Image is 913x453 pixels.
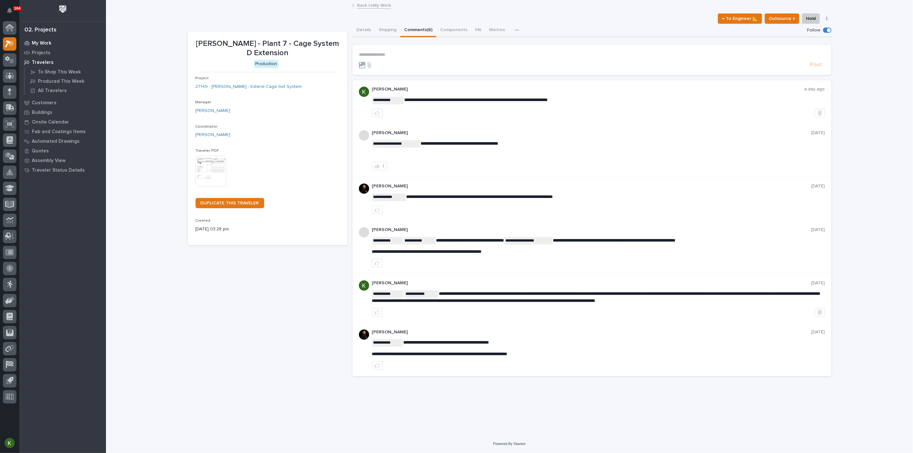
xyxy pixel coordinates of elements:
a: Customers [19,98,106,107]
a: My Work [19,38,106,48]
button: ← To Engineer 📐 [718,13,762,24]
p: [DATE] [812,329,825,335]
p: a day ago [804,87,825,92]
button: Metrics [485,24,509,37]
span: Hold [806,15,816,22]
a: Travelers [19,57,106,67]
button: Components [436,24,471,37]
button: Shipping [375,24,400,37]
span: Post [810,61,822,69]
span: Manager [196,100,212,104]
a: Onsite Calendar [19,117,106,127]
a: Assembly View [19,156,106,165]
p: Onsite Calendar [32,119,69,125]
a: [PERSON_NAME] [196,107,230,114]
button: Notifications [3,4,16,17]
span: Coordinator [196,125,218,129]
p: To Shop This Week [38,69,81,75]
a: To Shop This Week [25,67,106,76]
a: 27149 - [PERSON_NAME] - Extend Cage Set System [196,83,302,90]
a: Buildings [19,107,106,117]
a: Back toMy Work [357,1,391,9]
a: Quotes [19,146,106,156]
div: Notifications104 [8,8,16,18]
a: Projects [19,48,106,57]
p: [DATE] [812,280,825,286]
p: [DATE] [812,130,825,136]
button: Comments (6) [400,24,436,37]
a: Automated Drawings [19,136,106,146]
img: Workspace Logo [57,3,69,15]
img: zmKUmRVDQjmBLfnAs97p [359,329,369,340]
p: My Work [32,40,51,46]
button: Delete post [815,308,825,316]
a: Powered By Stacker [493,442,526,446]
p: [PERSON_NAME] [372,227,812,233]
p: [PERSON_NAME] [372,130,812,136]
p: [DATE] [812,227,825,233]
p: All Travelers [38,88,67,94]
button: 1 [372,162,387,170]
a: All Travelers [25,86,106,95]
p: Follow [807,28,821,33]
p: [PERSON_NAME] [372,280,812,286]
p: Customers [32,100,57,106]
p: Produced This Week [38,79,84,84]
span: ← To Engineer 📐 [722,15,758,22]
p: [PERSON_NAME] - Plant 7 - Cage System D Extension [196,39,340,58]
button: users-avatar [3,436,16,450]
p: [DATE] 03:28 pm [196,226,340,233]
img: zmKUmRVDQjmBLfnAs97p [359,184,369,194]
button: like this post [372,308,383,316]
p: [DATE] [812,184,825,189]
img: ACg8ocJ82m_yTv-Z4hb_fCauuLRC_sS2187g2m0EbYV5PNiMLtn0JYTq=s96-c [359,280,369,291]
p: Automated Drawings [32,139,80,144]
button: Details [352,24,375,37]
p: Projects [32,50,50,56]
img: ACg8ocJ82m_yTv-Z4hb_fCauuLRC_sS2187g2m0EbYV5PNiMLtn0JYTq=s96-c [359,87,369,97]
span: Outsource ↑ [769,15,795,22]
p: [PERSON_NAME] [372,184,812,189]
span: Traveler PDF [196,149,219,153]
button: like this post [372,109,383,117]
div: 02. Projects [24,27,57,34]
div: Production [254,60,279,68]
p: [PERSON_NAME] [372,87,804,92]
p: Traveler Status Details [32,167,85,173]
a: DUPLICATE THIS TRAVELER [196,198,264,208]
button: FAI [471,24,485,37]
button: like this post [372,361,383,370]
p: Buildings [32,110,52,115]
p: Assembly View [32,158,65,164]
span: DUPLICATE THIS TRAVELER [201,201,259,205]
button: Outsource ↑ [765,13,799,24]
a: Produced This Week [25,77,106,86]
a: Fab and Coatings Items [19,127,106,136]
span: Project [196,76,209,80]
p: Quotes [32,148,49,154]
p: Fab and Coatings Items [32,129,86,135]
button: Post [808,61,825,69]
a: Traveler Status Details [19,165,106,175]
div: 1 [382,164,384,168]
p: Travelers [32,60,54,65]
span: Created [196,219,211,223]
button: Hold [802,13,820,24]
p: 104 [14,6,21,11]
button: Delete post [815,109,825,117]
p: [PERSON_NAME] [372,329,812,335]
button: like this post [372,206,383,214]
a: [PERSON_NAME] [196,132,230,138]
button: like this post [372,259,383,267]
